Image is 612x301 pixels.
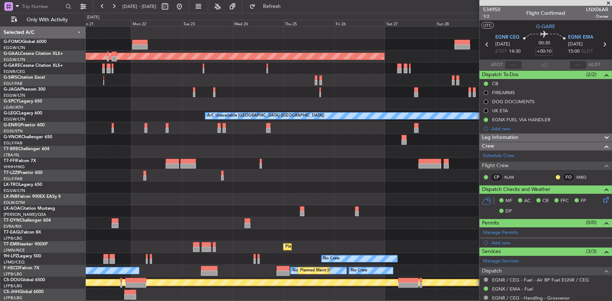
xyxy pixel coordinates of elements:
[504,174,521,180] a: NJM
[4,159,16,163] span: T7-FFI
[4,242,48,247] a: T7-EMIHawker 900XP
[4,171,18,175] span: T7-LZZI
[4,111,42,115] a: G-LEGCLegacy 600
[526,10,565,17] div: Flight Confirmed
[589,61,600,69] span: ALDT
[4,57,25,62] a: EGGW/LTN
[4,176,22,182] a: EGLF/FAB
[87,14,99,21] div: [DATE]
[4,40,22,44] span: G-FOMO
[4,254,41,258] a: 9H-LPZLegacy 500
[4,295,22,301] a: LFPB/LBG
[283,20,334,26] div: Thu 25
[4,248,25,253] a: LFMN/NCE
[492,295,570,301] a: EGNR / CEG - Handling - Grosvenor
[495,41,510,48] span: [DATE]
[586,71,597,78] span: (2/2)
[482,248,501,256] span: Services
[4,128,23,134] a: EGSS/STN
[483,152,514,160] a: Schedule Crew
[482,219,499,227] span: Permits
[491,173,502,181] div: CP
[482,162,509,170] span: Flight Crew
[586,219,597,226] span: (0/0)
[4,140,22,146] a: EGLF/FAB
[495,34,519,41] span: EGNR CEG
[576,174,593,180] a: MBD
[80,20,131,26] div: Sun 21
[4,123,45,127] a: G-ENRGPraetor 600
[536,23,555,30] span: G-GARE
[4,105,23,110] a: LGAV/ATH
[4,242,18,247] span: T7-EMI
[4,183,42,187] a: LX-TROLegacy 650
[4,218,20,223] span: T7-DYN
[4,99,19,104] span: G-SPCY
[581,48,593,55] span: ELDT
[4,290,19,294] span: CS-JHH
[539,40,550,47] span: 00:30
[4,183,19,187] span: LX-TRO
[509,48,521,55] span: 14:30
[483,6,500,13] span: 534950
[482,186,550,194] span: Dispatch Checks and Weather
[563,173,575,181] div: FO
[4,188,25,193] a: EGGW/LTN
[482,142,494,150] span: Crew
[492,108,508,114] div: UK ETA
[4,266,39,270] a: F-HECDFalcon 7X
[233,20,283,26] div: Wed 24
[482,267,502,275] span: Dispatch
[4,230,21,235] span: T7-EAGL
[492,117,550,123] div: EGNX FUEL VIA HANDLER
[4,147,49,151] a: T7-BREChallenger 604
[483,229,518,236] a: Manage Permits
[4,266,19,270] span: F-HECD
[292,265,309,276] div: No Crew
[586,13,608,19] span: Owner
[492,277,589,283] a: EGNR / CEG - Fuel - Air BP Fuel EGNR / CEG
[4,135,52,139] a: G-VNORChallenger 650
[4,152,20,158] a: LTBA/ISL
[4,87,45,92] a: G-JAGAPhenom 300
[482,134,518,142] span: Leg Information
[4,75,45,80] a: G-SIRSCitation Excel
[8,14,78,26] button: Only With Activity
[4,195,18,199] span: LX-INB
[4,271,22,277] a: LFPB/LBG
[492,286,533,292] a: EGNX / EMA - Fuel
[505,197,512,205] span: MF
[4,123,21,127] span: G-ENRG
[334,20,385,26] div: Fri 26
[4,283,22,289] a: LFPB/LBG
[4,224,22,229] a: EVRA/RIX
[568,48,580,55] span: 15:00
[4,278,45,282] a: CS-DOUGlobal 6500
[4,236,22,241] a: LFPB/LBG
[4,64,63,68] a: G-GARECessna Citation XLS+
[385,20,436,26] div: Sat 27
[4,200,25,205] a: EDLW/DTM
[22,1,63,12] input: Trip Number
[491,240,608,246] div: Add new
[568,34,593,41] span: EGNX EMA
[4,206,20,211] span: LX-AOA
[122,3,156,10] span: [DATE] - [DATE]
[207,110,324,121] div: A/C Unavailable [GEOGRAPHIC_DATA] ([GEOGRAPHIC_DATA])
[492,80,498,87] div: CB
[568,41,583,48] span: [DATE]
[492,90,515,96] div: FIREARMS
[4,87,20,92] span: G-JAGA
[323,253,340,264] div: No Crew
[4,93,25,98] a: EGGW/LTN
[4,117,25,122] a: EGGW/LTN
[505,208,512,215] span: DP
[586,248,597,255] span: (3/3)
[4,195,61,199] a: LX-INBFalcon 900EX EASy II
[4,212,46,217] a: [PERSON_NAME]/QSA
[4,206,55,211] a: LX-AOACitation Mustang
[586,6,608,13] span: LNX06AR
[4,64,20,68] span: G-GARE
[495,48,507,55] span: ETOT
[257,4,287,9] span: Refresh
